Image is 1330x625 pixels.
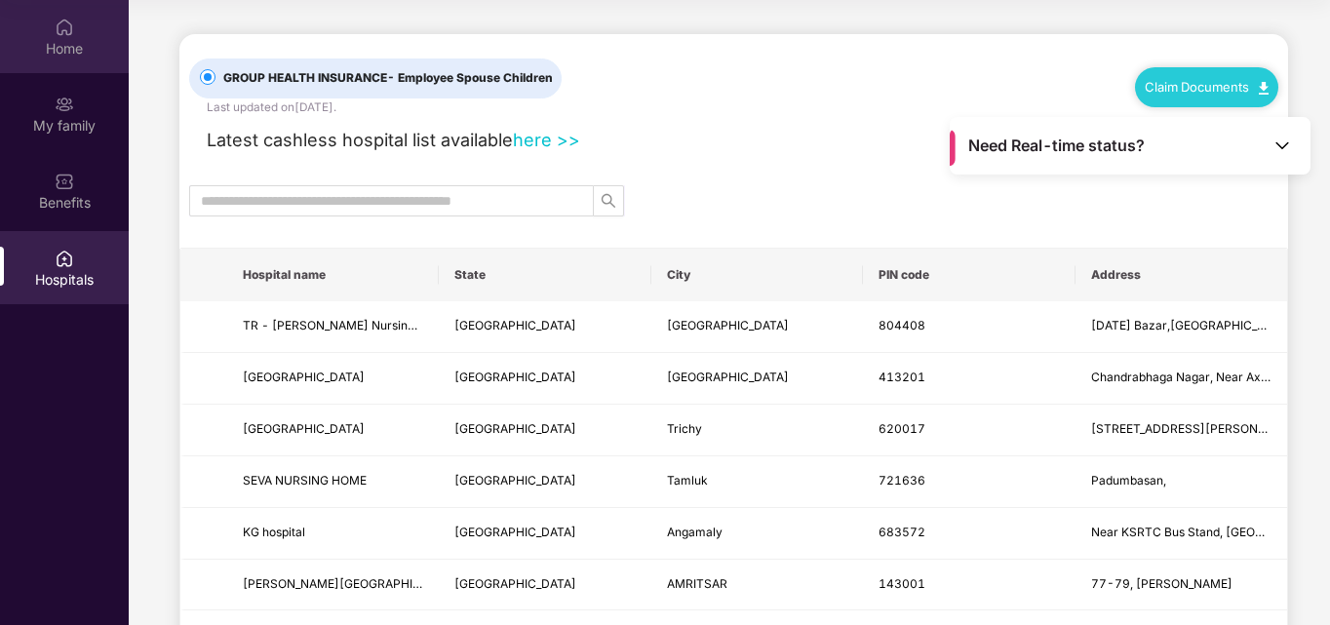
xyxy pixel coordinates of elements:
[667,525,723,539] span: Angamaly
[968,136,1145,156] span: Need Real-time status?
[1091,421,1302,436] span: [STREET_ADDRESS][PERSON_NAME]
[55,172,74,191] img: svg+xml;base64,PHN2ZyBpZD0iQmVuZWZpdHMiIHhtbG5zPSJodHRwOi8vd3d3LnczLm9yZy8yMDAwL3N2ZyIgd2lkdGg9Ij...
[879,525,925,539] span: 683572
[227,508,439,560] td: KG hospital
[1272,136,1292,155] img: Toggle Icon
[243,576,461,591] span: [PERSON_NAME][GEOGRAPHIC_DATA]
[227,405,439,456] td: Retna Global Hospital
[55,95,74,114] img: svg+xml;base64,PHN2ZyB3aWR0aD0iMjAiIGhlaWdodD0iMjAiIHZpZXdCb3g9IjAgMCAyMCAyMCIgZmlsbD0ibm9uZSIgeG...
[55,18,74,37] img: svg+xml;base64,PHN2ZyBpZD0iSG9tZSIgeG1sbnM9Imh0dHA6Ly93d3cudzMub3JnLzIwMDAvc3ZnIiB3aWR0aD0iMjAiIG...
[454,525,576,539] span: [GEOGRAPHIC_DATA]
[1076,249,1287,301] th: Address
[1076,560,1287,611] td: 77-79, Ajit Nagar
[651,560,863,611] td: AMRITSAR
[55,249,74,268] img: svg+xml;base64,PHN2ZyBpZD0iSG9zcGl0YWxzIiB4bWxucz0iaHR0cDovL3d3dy53My5vcmcvMjAwMC9zdmciIHdpZHRoPS...
[651,456,863,508] td: Tamluk
[207,129,513,150] span: Latest cashless hospital list available
[651,301,863,353] td: Jehanabad
[227,560,439,611] td: Dhingra General Hospital
[243,421,365,436] span: [GEOGRAPHIC_DATA]
[1076,405,1287,456] td: 95/1, Pattabhiraman Street, Tennur
[243,473,367,488] span: SEVA NURSING HOME
[879,318,925,332] span: 804408
[439,405,650,456] td: Tamil Nadu
[667,421,702,436] span: Trichy
[243,318,450,332] span: TR - [PERSON_NAME] Nursing Home
[439,353,650,405] td: Maharashtra
[439,456,650,508] td: West Bengal
[863,249,1075,301] th: PIN code
[594,193,623,209] span: search
[651,405,863,456] td: Trichy
[593,185,624,216] button: search
[454,370,576,384] span: [GEOGRAPHIC_DATA]
[1076,353,1287,405] td: Chandrabhaga Nagar, Near Axis Bank Daund
[1259,82,1269,95] img: svg+xml;base64,PHN2ZyB4bWxucz0iaHR0cDovL3d3dy53My5vcmcvMjAwMC9zdmciIHdpZHRoPSIxMC40IiBoZWlnaHQ9Ij...
[207,98,336,117] div: Last updated on [DATE] .
[227,456,439,508] td: SEVA NURSING HOME
[439,560,650,611] td: Punjab
[215,69,561,88] span: GROUP HEALTH INSURANCE
[1091,318,1292,332] span: [DATE] Bazar,[GEOGRAPHIC_DATA]
[243,370,365,384] span: [GEOGRAPHIC_DATA]
[439,249,650,301] th: State
[454,576,576,591] span: [GEOGRAPHIC_DATA]
[879,370,925,384] span: 413201
[1091,473,1166,488] span: Padumbasan,
[1091,576,1232,591] span: 77-79, [PERSON_NAME]
[1145,79,1269,95] a: Claim Documents
[879,576,925,591] span: 143001
[651,353,863,405] td: PUNE
[227,301,439,353] td: TR - Sahay Nursing Home
[651,508,863,560] td: Angamaly
[439,508,650,560] td: Kerala
[454,421,576,436] span: [GEOGRAPHIC_DATA]
[454,318,576,332] span: [GEOGRAPHIC_DATA]
[667,370,789,384] span: [GEOGRAPHIC_DATA]
[387,70,553,85] span: - Employee Spouse Children
[1076,508,1287,560] td: Near KSRTC Bus Stand, Trissur Road, Angamaly
[243,525,305,539] span: KG hospital
[227,353,439,405] td: Shree Samarth Hospital
[227,249,439,301] th: Hospital name
[667,576,727,591] span: AMRITSAR
[667,473,708,488] span: Tamluk
[651,249,863,301] th: City
[879,473,925,488] span: 721636
[439,301,650,353] td: Bihar
[243,267,423,283] span: Hospital name
[879,421,925,436] span: 620017
[1076,456,1287,508] td: Padumbasan,
[667,318,789,332] span: [GEOGRAPHIC_DATA]
[1076,301,1287,353] td: Raja Bazar,Bazar Samiti Road Jehanabad
[454,473,576,488] span: [GEOGRAPHIC_DATA]
[513,129,580,150] a: here >>
[1091,267,1271,283] span: Address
